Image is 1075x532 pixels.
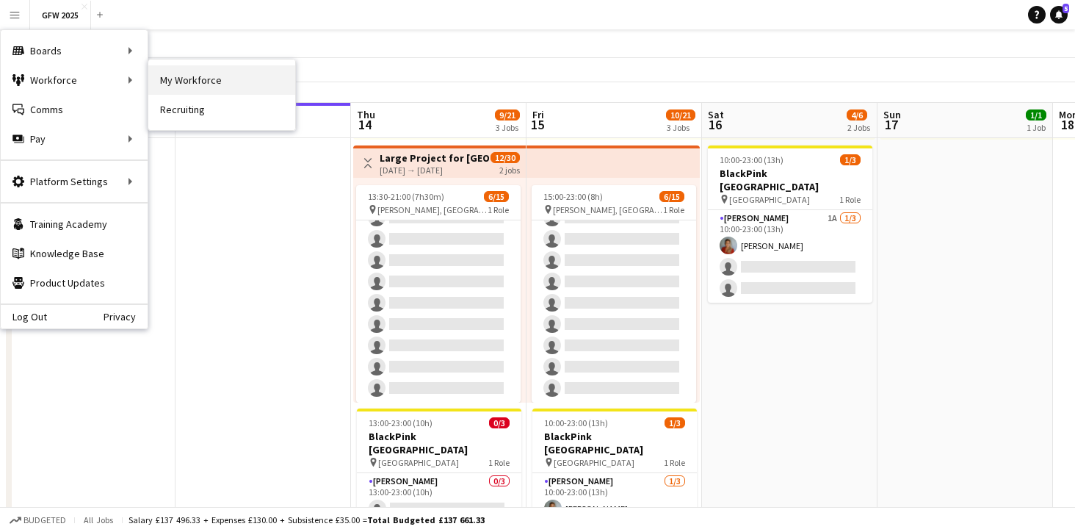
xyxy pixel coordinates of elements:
[532,185,696,403] app-job-card: 15:00-23:00 (8h)6/15 [PERSON_NAME], [GEOGRAPHIC_DATA]1 Role[PERSON_NAME]
[368,191,444,202] span: 13:30-21:00 (7h30m)
[1,239,148,268] a: Knowledge Base
[355,116,375,133] span: 14
[881,116,901,133] span: 17
[380,151,489,165] h3: Large Project for [GEOGRAPHIC_DATA], [PERSON_NAME], [GEOGRAPHIC_DATA]
[663,204,684,215] span: 1 Role
[488,457,510,468] span: 1 Role
[543,191,603,202] span: 15:00-23:00 (8h)
[839,194,861,205] span: 1 Role
[491,152,520,163] span: 12/30
[30,1,91,29] button: GFW 2025
[532,54,696,403] app-card-role: [PERSON_NAME]
[356,185,521,403] app-job-card: 13:30-21:00 (7h30m)6/15 [PERSON_NAME], [GEOGRAPHIC_DATA]1 Role[PERSON_NAME]
[1,36,148,65] div: Boards
[81,514,116,525] span: All jobs
[356,54,521,403] app-card-role: [PERSON_NAME]
[847,122,870,133] div: 2 Jobs
[1,95,148,124] a: Comms
[706,116,724,133] span: 16
[667,122,695,133] div: 3 Jobs
[357,430,521,456] h3: BlackPink [GEOGRAPHIC_DATA]
[708,145,872,303] app-job-card: 10:00-23:00 (13h)1/3BlackPink [GEOGRAPHIC_DATA] [GEOGRAPHIC_DATA]1 Role[PERSON_NAME]1A1/310:00-23...
[484,191,509,202] span: 6/15
[659,191,684,202] span: 6/15
[23,515,66,525] span: Budgeted
[729,194,810,205] span: [GEOGRAPHIC_DATA]
[104,311,148,323] a: Privacy
[380,165,489,176] div: [DATE] → [DATE]
[1,311,47,323] a: Log Out
[553,204,663,215] span: [PERSON_NAME], [GEOGRAPHIC_DATA]
[357,108,375,121] span: Thu
[1,124,148,154] div: Pay
[708,210,872,303] app-card-role: [PERSON_NAME]1A1/310:00-23:00 (13h)[PERSON_NAME]
[1,167,148,196] div: Platform Settings
[708,108,724,121] span: Sat
[378,457,459,468] span: [GEOGRAPHIC_DATA]
[1027,122,1046,133] div: 1 Job
[367,514,485,525] span: Total Budgeted £137 661.33
[7,512,68,528] button: Budgeted
[847,109,867,121] span: 4/6
[148,65,295,95] a: My Workforce
[1050,6,1068,24] a: 5
[1,65,148,95] div: Workforce
[708,167,872,193] h3: BlackPink [GEOGRAPHIC_DATA]
[666,109,695,121] span: 10/21
[664,457,685,468] span: 1 Role
[665,417,685,428] span: 1/3
[530,116,544,133] span: 15
[883,108,901,121] span: Sun
[1026,109,1046,121] span: 1/1
[148,95,295,124] a: Recruiting
[554,457,634,468] span: [GEOGRAPHIC_DATA]
[129,514,485,525] div: Salary £137 496.33 + Expenses £130.00 + Subsistence £35.00 =
[499,163,520,176] div: 2 jobs
[369,417,432,428] span: 13:00-23:00 (10h)
[720,154,783,165] span: 10:00-23:00 (13h)
[532,430,697,456] h3: BlackPink [GEOGRAPHIC_DATA]
[377,204,488,215] span: [PERSON_NAME], [GEOGRAPHIC_DATA]
[496,122,519,133] div: 3 Jobs
[1063,4,1069,13] span: 5
[489,417,510,428] span: 0/3
[840,154,861,165] span: 1/3
[488,204,509,215] span: 1 Role
[495,109,520,121] span: 9/21
[1,209,148,239] a: Training Academy
[1,268,148,298] a: Product Updates
[544,417,608,428] span: 10:00-23:00 (13h)
[532,108,544,121] span: Fri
